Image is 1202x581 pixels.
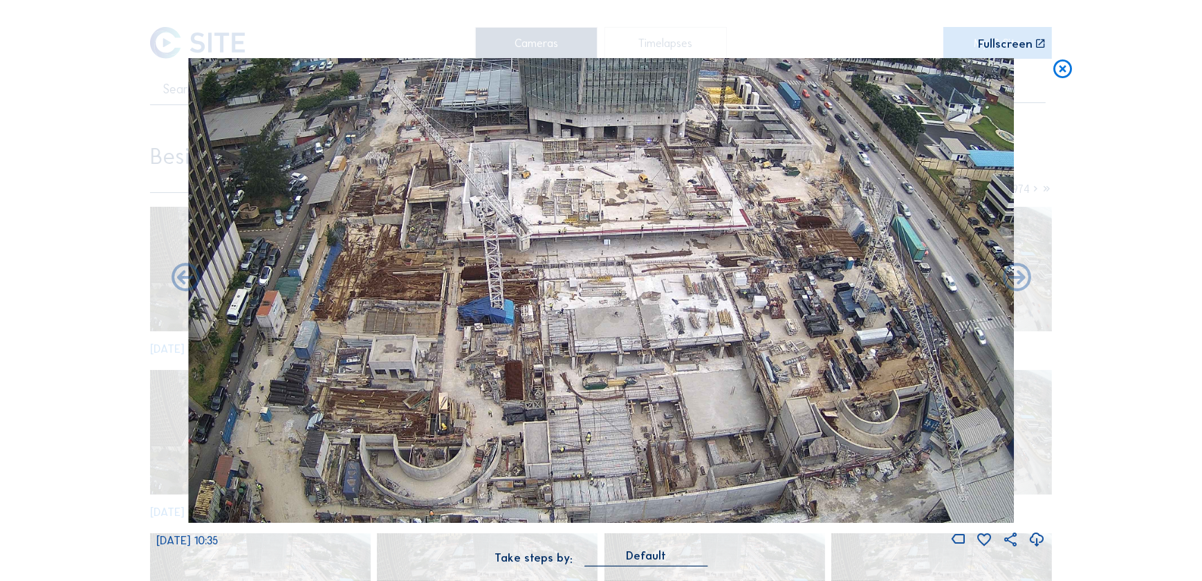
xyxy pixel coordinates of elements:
[169,261,203,295] i: Forward
[1000,261,1034,295] i: Back
[585,549,708,566] div: Default
[156,533,218,547] span: [DATE] 10:35
[188,58,1015,523] img: Image
[626,549,666,562] div: Default
[494,552,573,563] div: Take steps by:
[978,38,1033,49] div: Fullscreen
